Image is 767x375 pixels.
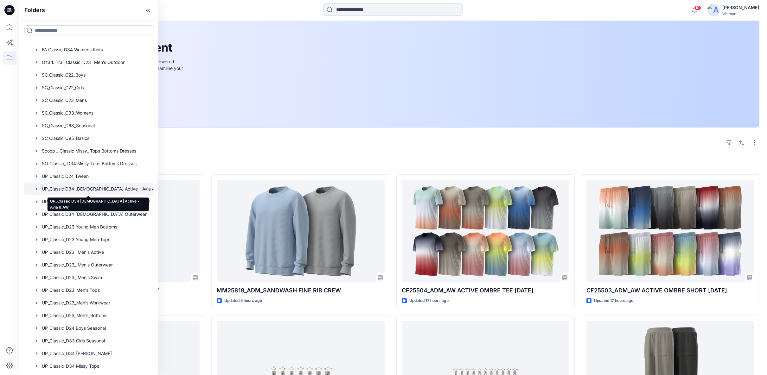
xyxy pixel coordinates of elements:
div: [PERSON_NAME] [722,4,759,11]
p: Updated 5 hours ago [224,297,262,304]
a: CF25504_ADM_AW ACTIVE OMBRE TEE 23MAY25 [402,180,569,282]
p: Updated 17 hours ago [594,297,633,304]
p: CF25504_ADM_AW ACTIVE OMBRE TEE [DATE] [402,286,569,295]
a: MM25819_ADM_SANDWASH FINE RIB CREW [217,180,384,282]
p: Updated 17 hours ago [409,297,449,304]
p: MM25819_ADM_SANDWASH FINE RIB CREW [217,286,384,295]
p: CF25503_ADM_AW ACTIVE OMBRE SHORT [DATE] [586,286,754,295]
h4: Styles [27,160,759,168]
a: CF25503_ADM_AW ACTIVE OMBRE SHORT 23MAY25 [586,180,754,282]
img: avatar [707,4,720,16]
div: Walmart [722,11,759,16]
span: 10 [694,5,701,10]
